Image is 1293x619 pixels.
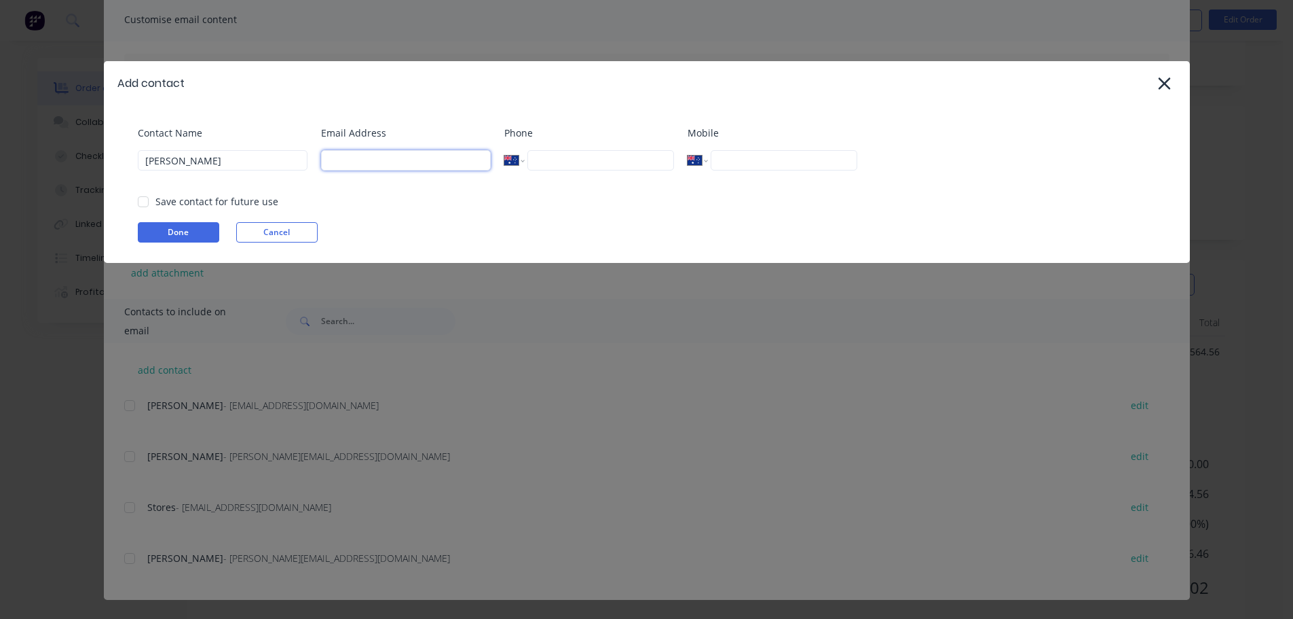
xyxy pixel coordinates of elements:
label: Email Address [321,126,491,140]
label: Contact Name [138,126,307,140]
label: Mobile [688,126,857,140]
div: Save contact for future use [155,194,278,209]
button: Done [138,222,219,243]
button: Cancel [236,222,318,243]
label: Phone [504,126,674,140]
div: Add contact [117,75,185,92]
